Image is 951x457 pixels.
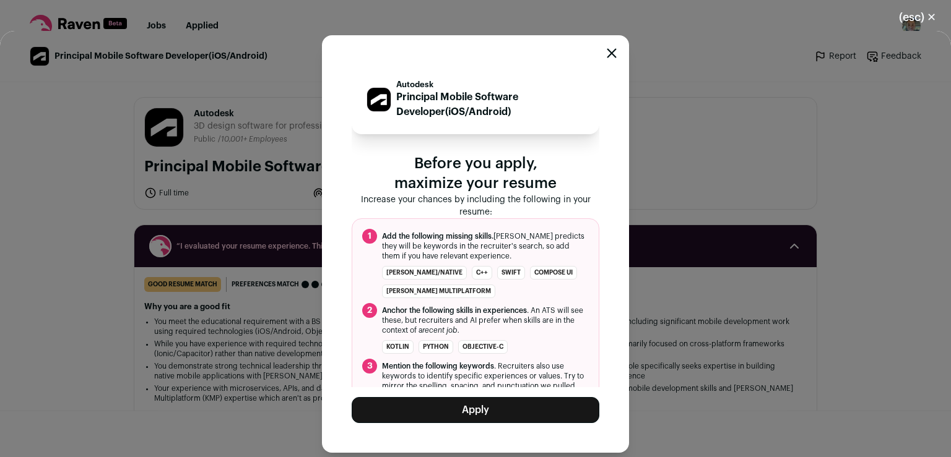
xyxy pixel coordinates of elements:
span: 1 [362,229,377,244]
li: C++ [472,266,492,280]
span: 2 [362,303,377,318]
button: Apply [352,397,599,423]
button: Close modal [884,4,951,31]
li: Swift [497,266,525,280]
span: Add the following missing skills. [382,233,493,240]
i: recent job. [422,327,459,334]
li: Kotlin [382,340,414,354]
img: c18dbe28bd87ac247aa8ded8d86da4794bc385a6d698ac71b04a8e277d5b87e8.jpg [367,88,391,111]
li: Python [419,340,453,354]
button: Close modal [607,48,617,58]
li: [PERSON_NAME]/Native [382,266,467,280]
span: 3 [362,359,377,374]
li: Compose UI [530,266,577,280]
p: Principal Mobile Software Developer(iOS/Android) [396,90,584,119]
span: . An ATS will see these, but recruiters and AI prefer when skills are in the context of a [382,305,589,335]
li: Objective-C [458,340,508,354]
span: [PERSON_NAME] predicts they will be keywords in the recruiter's search, so add them if you have r... [382,231,589,261]
p: Autodesk [396,80,584,90]
li: [PERSON_NAME] Multiplatform [382,284,495,298]
span: Anchor the following skills in experiences [382,307,527,314]
span: . Recruiters also use keywords to identify specific experiences or values. Try to mirror the spel... [382,361,589,401]
p: Increase your chances by including the following in your resume: [352,194,599,218]
p: Before you apply, maximize your resume [352,154,599,194]
span: Mention the following keywords [382,362,494,370]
